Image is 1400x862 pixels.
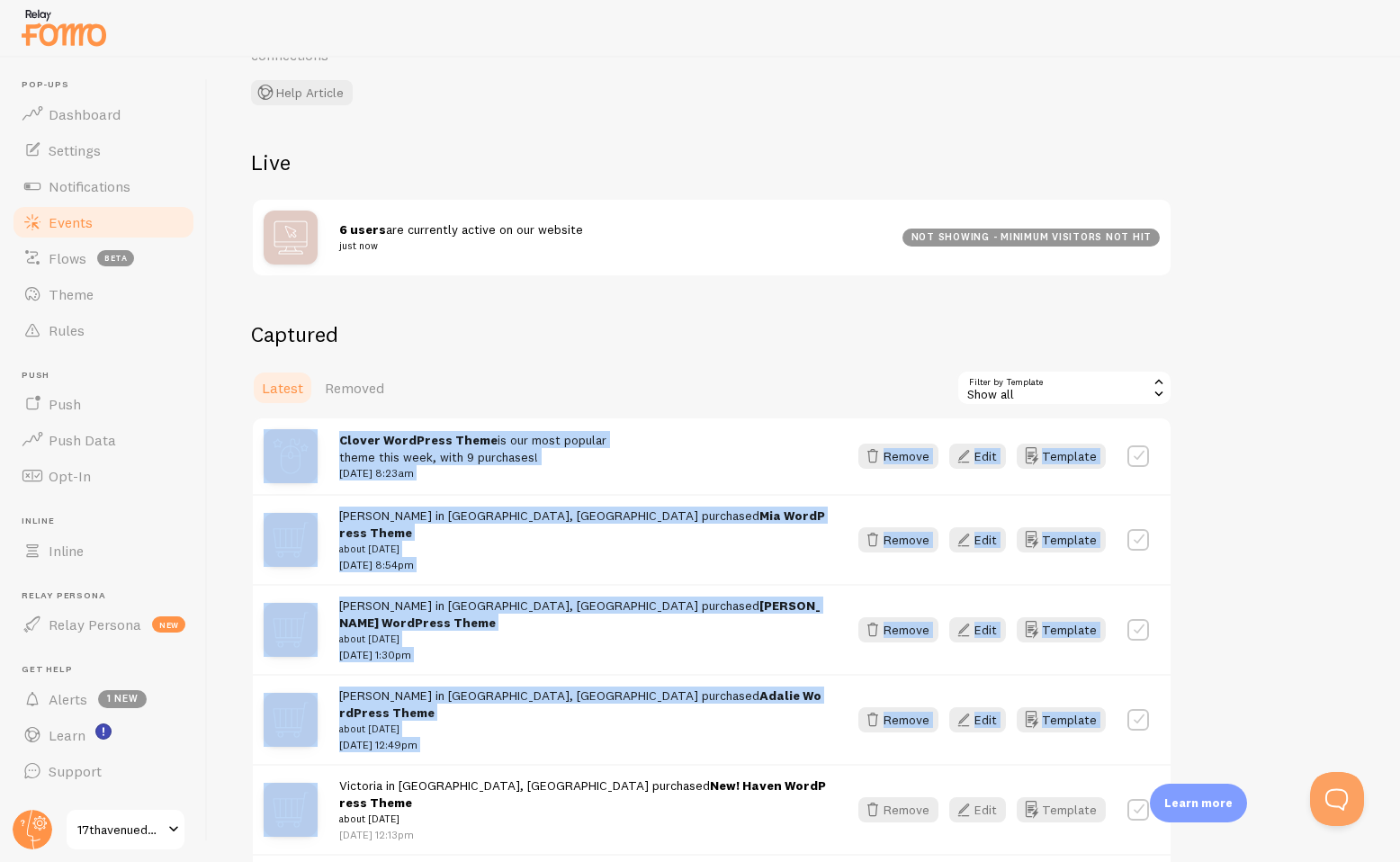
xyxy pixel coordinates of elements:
button: Edit [949,527,1006,552]
a: Learn [11,717,196,753]
span: Alerts [49,690,87,708]
a: Edit [949,797,1017,822]
img: mX0F4IvwRGqjVoppAqZG [264,603,318,657]
small: about [DATE] [339,811,826,827]
a: Events [11,204,196,240]
a: Edit [949,527,1017,552]
a: Push Data [11,422,196,458]
iframe: Help Scout Beacon - Open [1310,772,1364,826]
span: Get Help [22,664,196,676]
a: Latest [251,370,314,406]
span: Rules [49,321,85,339]
span: Removed [325,379,384,397]
span: [PERSON_NAME] in [GEOGRAPHIC_DATA], [GEOGRAPHIC_DATA] purchased [339,687,826,738]
a: Dashboard [11,96,196,132]
div: Learn more [1150,784,1247,822]
img: IVFQznRt689xwBHvtFcg [264,429,318,483]
img: mX0F4IvwRGqjVoppAqZG [264,693,318,747]
span: Learn [49,726,85,744]
button: Remove [858,617,938,642]
a: Template [1017,527,1106,552]
small: about [DATE] [339,631,826,647]
p: [DATE] 8:23am [339,465,606,480]
span: Push Data [49,431,116,449]
button: Remove [858,707,938,732]
a: Push [11,386,196,422]
a: Inline [11,533,196,569]
button: Help Article [251,80,353,105]
span: 17thavenuedesigns [77,819,163,840]
span: Flows [49,249,86,267]
span: Inline [22,516,196,527]
span: beta [97,250,134,266]
strong: 6 users [339,221,386,238]
span: Pop-ups [22,79,196,91]
h2: Live [251,148,1172,176]
img: mX0F4IvwRGqjVoppAqZG [264,513,318,567]
a: Notifications [11,168,196,204]
a: Rules [11,312,196,348]
span: Push [22,370,196,382]
span: Events [49,213,93,231]
button: Template [1017,707,1106,732]
p: Learn more [1164,795,1233,812]
a: Relay Persona new [11,606,196,642]
div: not showing - minimum visitors not hit [902,229,1160,247]
span: Settings [49,141,101,159]
p: [DATE] 12:13pm [339,827,826,842]
button: Edit [949,797,1006,822]
span: Opt-In [49,467,91,485]
img: bo9btcNLRnCUU1uKyLgF [264,211,318,265]
span: [PERSON_NAME] in [GEOGRAPHIC_DATA], [GEOGRAPHIC_DATA] purchased [339,507,826,558]
a: Edit [949,444,1017,469]
a: Edit [949,617,1017,642]
a: New! Haven WordPress Theme [339,777,826,811]
span: Push [49,395,81,413]
span: Relay Persona [49,615,141,633]
small: just now [339,238,881,254]
a: Alerts 1 new [11,681,196,717]
small: about [DATE] [339,541,826,557]
a: Clover WordPress Theme [339,432,498,448]
button: Edit [949,444,1006,469]
span: are currently active on our website [339,221,881,255]
button: Template [1017,444,1106,469]
a: 17thavenuedesigns [65,808,186,851]
span: Victoria in [GEOGRAPHIC_DATA], [GEOGRAPHIC_DATA] purchased [339,777,826,828]
a: Flows beta [11,240,196,276]
span: Dashboard [49,105,121,123]
a: Theme [11,276,196,312]
span: Notifications [49,177,130,195]
span: Latest [262,379,303,397]
span: Support [49,762,102,780]
button: Edit [949,707,1006,732]
p: [DATE] 8:54pm [339,557,826,572]
p: [DATE] 12:49pm [339,737,826,752]
img: fomo-relay-logo-orange.svg [19,4,109,50]
a: Edit [949,707,1017,732]
p: [DATE] 1:30pm [339,647,826,662]
span: is our most popular theme this week, with 9 purchases! [339,432,606,465]
a: [PERSON_NAME] WordPress Theme [339,597,821,631]
div: Show all [956,370,1172,406]
a: Adalie WordPress Theme [339,687,821,721]
button: Remove [858,527,938,552]
span: Theme [49,285,94,303]
span: Relay Persona [22,590,196,602]
button: Edit [949,617,1006,642]
button: Remove [858,797,938,822]
a: Settings [11,132,196,168]
button: Template [1017,617,1106,642]
a: Mia WordPress Theme [339,507,825,541]
span: new [152,616,185,633]
a: Removed [314,370,395,406]
span: Inline [49,542,84,560]
a: Opt-In [11,458,196,494]
small: about [DATE] [339,721,826,737]
img: mX0F4IvwRGqjVoppAqZG [264,783,318,837]
button: Template [1017,797,1106,822]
